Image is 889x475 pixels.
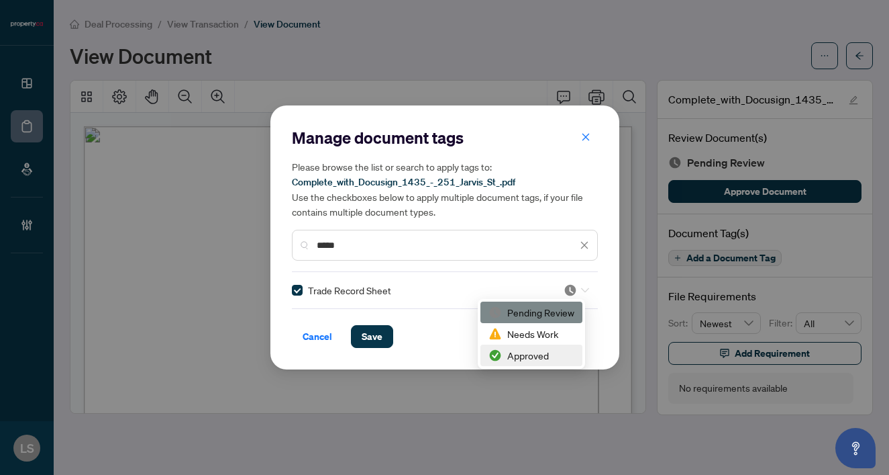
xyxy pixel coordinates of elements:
[564,284,589,297] span: Pending Review
[292,176,515,188] span: Complete_with_Docusign_1435_-_251_Jarvis_St_.pdf
[292,325,343,348] button: Cancel
[480,345,582,366] div: Approved
[488,327,502,341] img: status
[488,348,574,363] div: Approved
[835,428,876,468] button: Open asap
[303,326,332,347] span: Cancel
[351,325,393,348] button: Save
[362,326,382,347] span: Save
[292,159,598,219] h5: Please browse the list or search to apply tags to: Use the checkboxes below to apply multiple doc...
[488,305,574,320] div: Pending Review
[308,283,391,298] span: Trade Record Sheet
[480,323,582,345] div: Needs Work
[564,284,577,297] img: status
[488,327,574,341] div: Needs Work
[292,127,598,148] h2: Manage document tags
[480,302,582,323] div: Pending Review
[488,349,502,362] img: status
[581,132,590,142] span: close
[488,306,502,319] img: status
[580,241,589,250] span: close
